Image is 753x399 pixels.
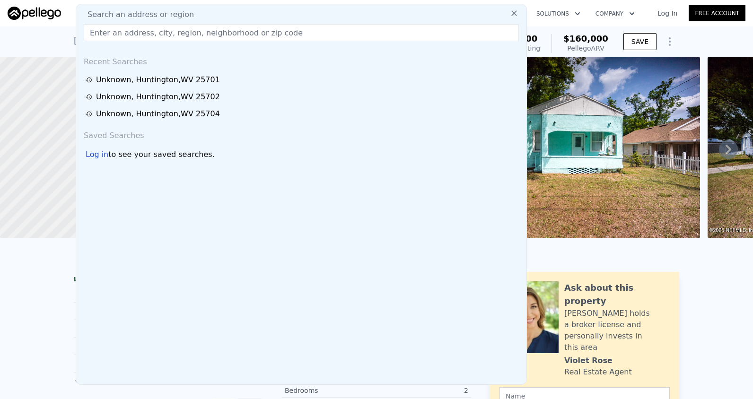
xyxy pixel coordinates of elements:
button: Company [588,5,642,22]
span: to see your saved searches. [108,149,214,160]
div: [PERSON_NAME] holds a broker license and personally invests in this area [564,308,670,353]
div: Pellego ARV [563,43,608,53]
input: Enter an address, city, region, neighborhood or zip code [84,24,519,41]
a: Log In [646,9,689,18]
div: Ask about this property [564,281,670,308]
div: Unknown , Huntington , WV 25702 [96,91,220,103]
button: Show Options [660,32,679,51]
div: Recent Searches [80,49,523,71]
a: Unknown, Huntington,WV 25701 [86,74,520,86]
div: Saved Searches [80,122,523,145]
img: Sale: 158160619 Parcel: 34246592 [433,57,700,238]
div: [STREET_ADDRESS] , [GEOGRAPHIC_DATA] , FL 32208 [74,34,298,47]
a: Free Account [689,5,745,21]
div: Real Estate Agent [564,366,632,378]
img: Pellego [8,7,61,20]
a: Unknown, Huntington,WV 25704 [86,108,520,120]
div: LISTING & SALE HISTORY [74,276,263,285]
button: Show more history [74,373,145,386]
button: Solutions [529,5,588,22]
div: Unknown , Huntington , WV 25701 [96,74,220,86]
div: Unknown , Huntington , WV 25704 [96,108,220,120]
div: 2 [376,386,468,395]
div: Bedrooms [285,386,376,395]
div: Log in [86,149,108,160]
span: $160,000 [563,34,608,43]
button: SAVE [623,33,657,50]
div: Violet Rose [564,355,613,366]
span: Search an address or region [80,9,194,20]
a: Unknown, Huntington,WV 25702 [86,91,520,103]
